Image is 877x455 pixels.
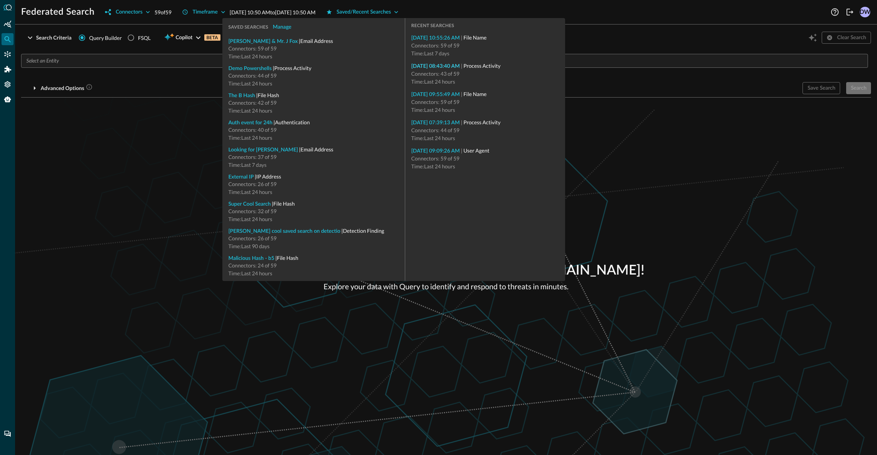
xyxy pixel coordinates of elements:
[228,127,277,133] span: Connectors: 40 of 59
[411,92,460,97] a: [DATE] 09:55:49 AM
[230,8,316,16] p: [DATE] 10:50 AM to [DATE] 10:50 AM
[178,6,230,18] button: Timeframe
[254,173,281,180] span: | IP Address
[411,23,454,28] span: RECENT SEARCHES
[89,34,122,42] span: Query Builder
[228,216,272,222] span: Time: Last 24 hours
[228,154,277,160] span: Connectors: 37 of 59
[21,82,97,94] button: Advanced Options
[271,200,295,207] span: | File Hash
[460,63,500,69] span: |
[228,208,277,214] span: Connectors: 32 of 59
[228,270,272,276] span: Time: Last 24 hours
[2,93,14,105] div: Query Agent
[411,107,455,113] span: Time: Last 24 hours
[228,80,272,87] span: Time: Last 24 hours
[228,45,277,52] span: Connectors: 59 of 59
[193,8,218,17] div: Timeframe
[460,34,486,41] span: |
[460,119,500,125] span: |
[228,72,277,79] span: Connectors: 44 of 59
[228,189,272,195] span: Time: Last 24 hours
[228,256,274,261] a: Malicious Hash - b5
[411,64,460,69] a: [DATE] 08:43:40 AM
[268,21,296,33] button: Manage
[248,281,644,292] p: Explore your data with Query to identify and respond to threats in minutes.
[2,78,14,90] div: Settings
[829,6,841,18] button: Help
[2,33,14,45] div: Federated Search
[228,107,272,114] span: Time: Last 24 hours
[255,92,279,98] span: | File Hash
[298,38,333,44] span: | Email Address
[204,34,220,41] p: BETA
[411,42,459,49] span: Connectors: 59 of 59
[100,6,154,18] button: Connectors
[2,18,14,30] div: Summary Insights
[36,33,71,43] div: Search Criteria
[160,32,225,44] button: CopilotBETA
[228,120,272,125] a: Auth event for 24h
[411,163,455,169] span: Time: Last 24 hours
[272,65,312,71] span: | Process Activity
[228,181,277,187] span: Connectors: 26 of 59
[411,148,460,154] a: [DATE] 09:09:26 AM
[460,147,489,154] span: |
[228,99,277,106] span: Connectors: 42 of 59
[411,50,449,56] span: Time: Last 7 days
[411,120,460,125] a: [DATE] 07:39:13 AM
[464,147,489,154] span: User Agent
[2,428,14,440] div: Chat
[228,202,271,207] a: Super Cool Search
[228,262,277,269] span: Connectors: 24 of 59
[272,119,310,125] span: | Authentication
[228,134,272,141] span: Time: Last 24 hours
[322,6,403,18] button: Saved/Recent Searches
[228,66,272,71] a: Demo Powershells
[228,93,255,98] a: The B Hash
[411,155,459,162] span: Connectors: 59 of 59
[464,91,487,97] span: File Name
[411,127,459,133] span: Connectors: 44 of 59
[21,32,76,44] button: Search Criteria
[228,39,298,44] a: [PERSON_NAME] & Mr. J Fox
[41,84,93,93] div: Advanced Options
[411,135,455,141] span: Time: Last 24 hours
[860,7,870,17] div: DW
[411,70,459,77] span: Connectors: 43 of 59
[464,34,487,41] span: File Name
[228,53,272,60] span: Time: Last 24 hours
[464,63,501,69] span: Process Activity
[228,243,269,249] span: Time: Last 90 days
[138,34,151,42] div: FSQL
[411,99,459,105] span: Connectors: 59 of 59
[393,56,865,66] input: Value
[2,48,14,60] div: Connectors
[21,6,94,18] h1: Federated Search
[116,8,142,17] div: Connectors
[176,33,193,43] span: Copilot
[337,8,391,17] div: Saved/Recent Searches
[228,235,277,241] span: Connectors: 26 of 59
[274,255,298,261] span: | File Hash
[340,227,385,234] span: | Detection Finding
[2,63,14,75] div: Addons
[460,91,486,97] span: |
[228,24,268,30] span: SAVED SEARCHES
[155,8,172,16] p: 59 of 59
[228,174,254,180] a: External IP
[844,6,856,18] button: Logout
[273,23,292,32] div: Manage
[228,229,340,234] a: [PERSON_NAME] cool saved search on detectio
[228,162,266,168] span: Time: Last 7 days
[228,147,298,153] a: Looking for [PERSON_NAME]
[298,146,333,153] span: | Email Address
[411,35,460,41] a: [DATE] 10:55:26 AM
[464,119,501,125] span: Process Activity
[23,56,247,66] input: Select an Entity
[411,78,455,85] span: Time: Last 24 hours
